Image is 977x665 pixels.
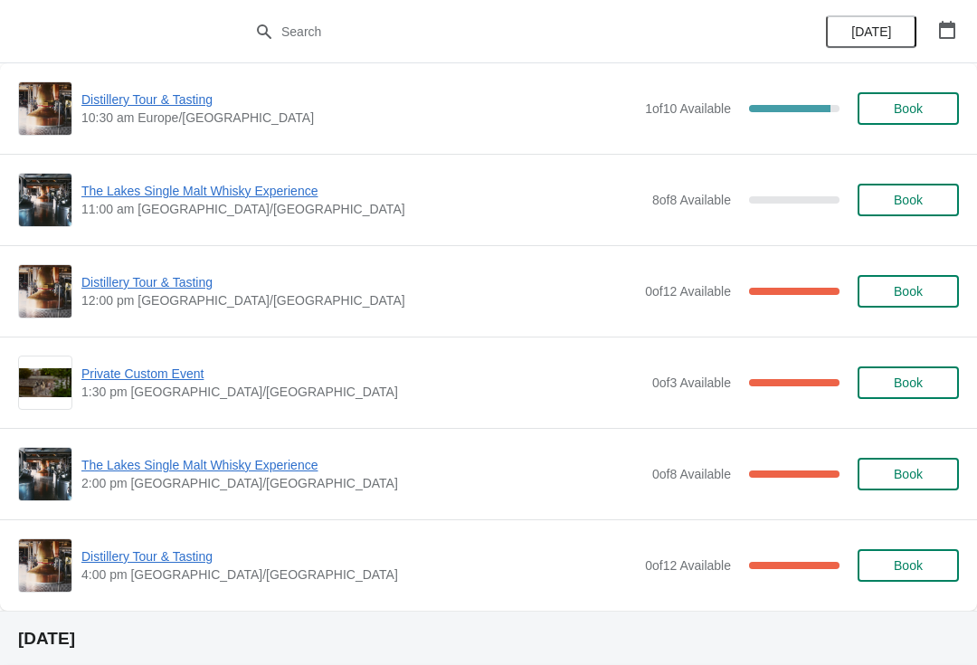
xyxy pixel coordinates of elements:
[81,365,643,383] span: Private Custom Event
[19,82,71,135] img: Distillery Tour & Tasting | | 10:30 am Europe/London
[18,630,959,648] h2: [DATE]
[81,90,636,109] span: Distillery Tour & Tasting
[858,366,959,399] button: Book
[81,200,643,218] span: 11:00 am [GEOGRAPHIC_DATA]/[GEOGRAPHIC_DATA]
[280,15,733,48] input: Search
[652,467,731,481] span: 0 of 8 Available
[81,273,636,291] span: Distillery Tour & Tasting
[894,375,923,390] span: Book
[858,184,959,216] button: Book
[81,474,643,492] span: 2:00 pm [GEOGRAPHIC_DATA]/[GEOGRAPHIC_DATA]
[894,193,923,207] span: Book
[858,92,959,125] button: Book
[826,15,916,48] button: [DATE]
[858,275,959,308] button: Book
[81,456,643,474] span: The Lakes Single Malt Whisky Experience
[645,558,731,573] span: 0 of 12 Available
[851,24,891,39] span: [DATE]
[81,109,636,127] span: 10:30 am Europe/[GEOGRAPHIC_DATA]
[19,265,71,318] img: Distillery Tour & Tasting | | 12:00 pm Europe/London
[645,284,731,299] span: 0 of 12 Available
[652,375,731,390] span: 0 of 3 Available
[894,101,923,116] span: Book
[894,467,923,481] span: Book
[652,193,731,207] span: 8 of 8 Available
[19,448,71,500] img: The Lakes Single Malt Whisky Experience | | 2:00 pm Europe/London
[894,284,923,299] span: Book
[858,549,959,582] button: Book
[858,458,959,490] button: Book
[81,291,636,309] span: 12:00 pm [GEOGRAPHIC_DATA]/[GEOGRAPHIC_DATA]
[19,539,71,592] img: Distillery Tour & Tasting | | 4:00 pm Europe/London
[19,174,71,226] img: The Lakes Single Malt Whisky Experience | | 11:00 am Europe/London
[81,383,643,401] span: 1:30 pm [GEOGRAPHIC_DATA]/[GEOGRAPHIC_DATA]
[81,565,636,584] span: 4:00 pm [GEOGRAPHIC_DATA]/[GEOGRAPHIC_DATA]
[894,558,923,573] span: Book
[81,182,643,200] span: The Lakes Single Malt Whisky Experience
[81,547,636,565] span: Distillery Tour & Tasting
[19,368,71,398] img: Private Custom Event | | 1:30 pm Europe/London
[645,101,731,116] span: 1 of 10 Available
